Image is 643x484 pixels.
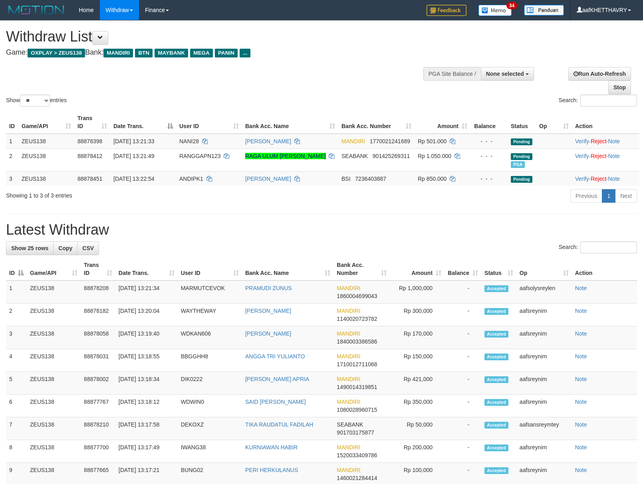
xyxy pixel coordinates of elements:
[178,258,242,281] th: User ID: activate to sort column ascending
[245,421,313,428] a: TIKA RAUDATUL FADILAH
[6,417,27,440] td: 7
[20,95,50,107] select: Showentries
[591,153,607,159] a: Reject
[341,176,351,182] span: BSI
[27,258,81,281] th: Game/API: activate to sort column ascending
[390,395,445,417] td: Rp 350,000
[524,5,564,16] img: panduan.png
[516,349,572,372] td: aafsreynim
[113,176,154,182] span: [DATE] 13:22:54
[516,440,572,463] td: aafsreynim
[390,440,445,463] td: Rp 200,000
[115,281,178,304] td: [DATE] 13:21:34
[516,372,572,395] td: aafsreynim
[445,258,481,281] th: Balance: activate to sort column ascending
[341,138,365,144] span: MANDIRI
[337,421,363,428] span: SEABANK
[337,475,377,481] span: Copy 1460021284414 to clipboard
[390,417,445,440] td: Rp 50,000
[179,138,199,144] span: NANI28
[245,153,326,159] a: RAGA ULUM [PERSON_NAME]
[580,95,637,107] input: Search:
[6,326,27,349] td: 3
[373,153,410,159] span: Copy 901425269311 to clipboard
[27,440,81,463] td: ZEUS138
[77,138,102,144] span: 88878398
[575,353,587,360] a: Note
[53,241,77,255] a: Copy
[536,111,572,134] th: Op: activate to sort column ascending
[390,326,445,349] td: Rp 170,000
[390,304,445,326] td: Rp 300,000
[81,440,115,463] td: 88877700
[215,49,238,57] span: PANIN
[575,376,587,382] a: Note
[245,285,292,291] a: PRAMUDI ZUNUS
[484,444,508,451] span: Accepted
[6,171,18,186] td: 3
[178,372,242,395] td: DIK0222
[445,281,481,304] td: -
[484,285,508,292] span: Accepted
[337,293,377,299] span: Copy 1860004699043 to clipboard
[27,417,81,440] td: ZEUS138
[27,304,81,326] td: ZEUS138
[418,138,447,144] span: Rp 501.000
[245,444,298,450] a: KURNIAWAN HABIR
[77,153,102,159] span: 88878412
[508,111,536,134] th: Status
[575,285,587,291] a: Note
[337,316,377,322] span: Copy 1140020723782 to clipboard
[115,440,178,463] td: [DATE] 13:17:49
[484,331,508,338] span: Accepted
[6,111,18,134] th: ID
[77,176,102,182] span: 88878451
[484,308,508,315] span: Accepted
[511,138,532,145] span: Pending
[27,349,81,372] td: ZEUS138
[110,111,176,134] th: Date Trans.: activate to sort column descending
[178,417,242,440] td: DEKOXZ
[427,5,466,16] img: Feedback.jpg
[445,395,481,417] td: -
[370,138,410,144] span: Copy 1770021241689 to clipboard
[337,467,360,473] span: MANDIRI
[245,330,291,337] a: [PERSON_NAME]
[6,372,27,395] td: 5
[81,395,115,417] td: 88877767
[486,71,524,77] span: None selected
[74,111,110,134] th: Trans ID: activate to sort column ascending
[445,349,481,372] td: -
[6,281,27,304] td: 1
[481,258,516,281] th: Status: activate to sort column ascending
[337,384,377,390] span: Copy 1490014319851 to clipboard
[81,258,115,281] th: Trans ID: activate to sort column ascending
[484,422,508,429] span: Accepted
[337,308,360,314] span: MANDIRI
[113,153,154,159] span: [DATE] 13:21:49
[179,176,203,182] span: ANDIPK1
[608,153,620,159] a: Note
[6,258,27,281] th: ID: activate to sort column descending
[572,134,639,149] td: · ·
[81,417,115,440] td: 88878210
[6,134,18,149] td: 1
[474,152,504,160] div: - - -
[115,349,178,372] td: [DATE] 13:18:55
[115,258,178,281] th: Date Trans.: activate to sort column ascending
[245,308,291,314] a: [PERSON_NAME]
[6,188,262,200] div: Showing 1 to 3 of 3 entries
[484,467,508,474] span: Accepted
[602,189,615,203] a: 1
[445,440,481,463] td: -
[390,349,445,372] td: Rp 150,000
[81,349,115,372] td: 88878031
[81,326,115,349] td: 88878058
[337,376,360,382] span: MANDIRI
[608,176,620,182] a: Note
[355,176,386,182] span: Copy 7236403887 to clipboard
[572,258,637,281] th: Action
[81,304,115,326] td: 88878182
[474,175,504,183] div: - - -
[178,349,242,372] td: BBGGHH8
